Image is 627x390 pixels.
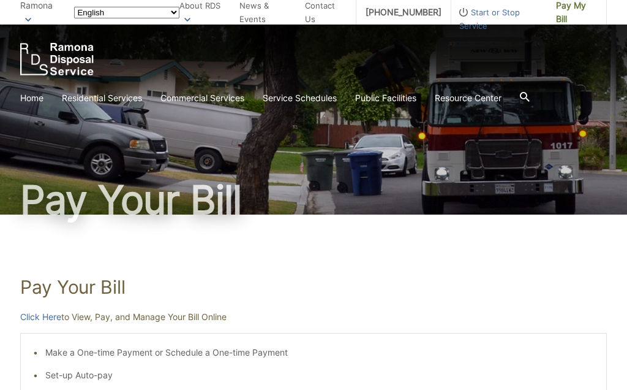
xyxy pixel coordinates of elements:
[435,91,501,105] a: Resource Center
[74,7,179,18] select: Select a language
[355,91,416,105] a: Public Facilities
[263,91,337,105] a: Service Schedules
[45,346,594,359] li: Make a One-time Payment or Schedule a One-time Payment
[20,91,43,105] a: Home
[20,43,94,75] a: EDCD logo. Return to the homepage.
[20,310,61,324] a: Click Here
[62,91,142,105] a: Residential Services
[20,276,607,298] h1: Pay Your Bill
[20,310,607,324] p: to View, Pay, and Manage Your Bill Online
[20,180,607,220] h1: Pay Your Bill
[160,91,244,105] a: Commercial Services
[45,369,594,382] li: Set-up Auto-pay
